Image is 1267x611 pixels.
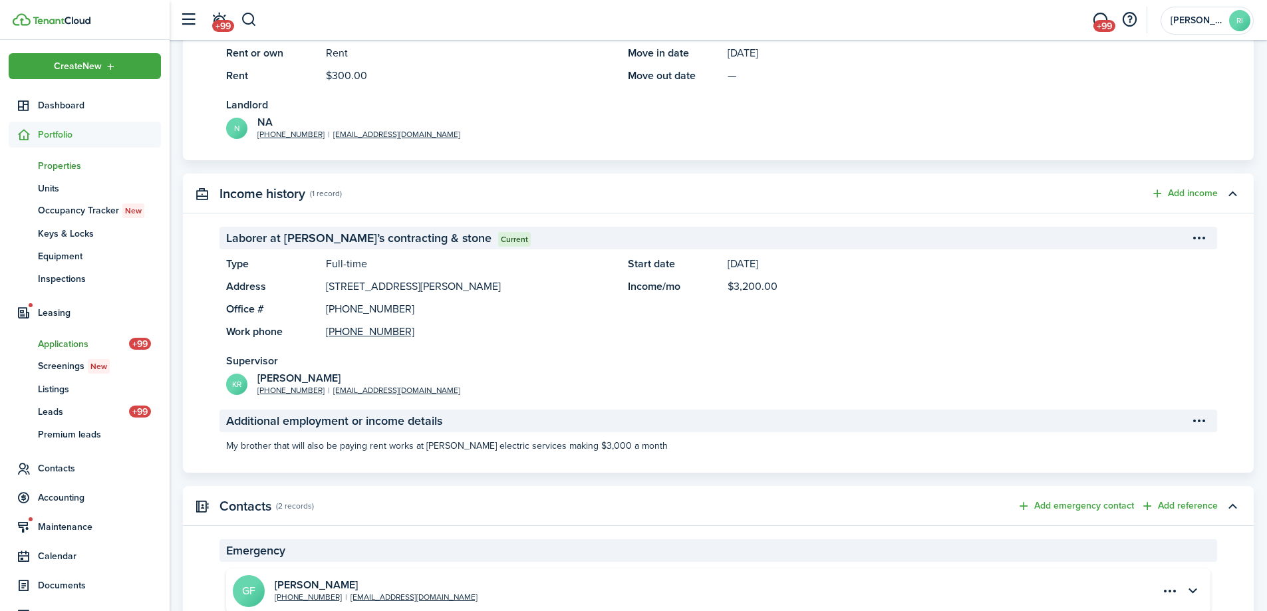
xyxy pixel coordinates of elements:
span: Calendar [38,549,161,563]
a: [PHONE_NUMBER] [326,324,414,340]
span: New [90,360,107,372]
h2: Kenny Raymer [257,372,460,384]
span: Listings [38,382,161,396]
panel-main-title: Office # [226,301,319,317]
a: Inspections [9,267,161,290]
span: Keys & Locks [38,227,161,241]
a: [PHONE_NUMBER] [257,384,325,396]
span: Equipment [38,249,161,263]
a: Messaging [1087,3,1113,37]
button: Toggle accordion [1221,495,1244,517]
button: Open sidebar [176,7,201,33]
panel-main-title: Landlord [226,97,268,112]
panel-main-title: Move out date [628,68,721,84]
a: Listings [9,378,161,400]
panel-main-title: Contacts [219,499,271,514]
span: Contacts [38,461,161,475]
img: TenantCloud [33,17,90,25]
a: Leads+99 [9,400,161,423]
panel-main-title: Address [226,279,319,295]
span: +99 [1093,20,1115,32]
panel-main-description: — [728,68,1210,84]
avatar-text: GF [233,575,265,607]
span: +99 [129,406,151,418]
span: Occupancy Tracker [38,203,161,218]
a: Applications+99 [9,332,161,355]
button: Open menu [1188,410,1210,432]
a: [PHONE_NUMBER] [275,591,342,603]
span: Create New [54,62,102,71]
h2: NA [257,116,460,128]
span: +99 [212,20,234,32]
a: Properties [9,154,161,177]
button: Add emergency contact [1017,499,1134,514]
panel-main-title: Rent or own [226,45,319,61]
panel-main-title: Income history [219,186,305,201]
avatar-text: N [226,118,247,139]
panel-main-title: Type [226,256,319,272]
span: Accounting [38,491,161,505]
avatar-text: KR [226,374,247,395]
a: Dashboard [9,92,161,118]
a: [EMAIL_ADDRESS][DOMAIN_NAME] [333,128,460,140]
panel-main-description: Full-time [326,256,615,272]
span: RANDALL INVESTMENT PROPERTIES [1171,16,1224,25]
panel-main-description: [DATE] [728,45,1210,61]
button: Search [241,9,257,31]
span: Inspections [38,272,161,286]
button: Add reference [1141,499,1218,514]
panel-main-title: Start date [628,256,721,272]
panel-main-title: Work phone [226,324,319,340]
span: Leads [38,405,129,419]
span: Current [501,233,528,245]
button: Toggle accordion [1181,580,1204,602]
panel-main-description: $300.00 [326,68,615,84]
span: New [125,205,142,217]
button: Open menu [1188,227,1210,249]
button: Toggle accordion [1221,182,1244,205]
span: Maintenance [38,520,161,534]
panel-main-description: [STREET_ADDRESS][PERSON_NAME] [326,279,615,295]
h2: Gavin foster [275,579,478,591]
span: Portfolio [38,128,161,142]
span: Applications [38,337,129,351]
panel-main-description: [DATE] [728,256,1210,272]
panel-main-body: Toggle accordion [183,227,1254,473]
a: Keys & Locks [9,222,161,245]
panel-main-subtitle: (2 records) [276,500,314,512]
panel-main-description: [PHONE_NUMBER] [326,301,615,317]
button: Open resource center [1118,9,1141,31]
a: Notifications [206,3,231,37]
a: Premium leads [9,423,161,445]
button: Add income [1151,186,1218,201]
panel-main-description: $3,200.00 [728,279,1210,295]
panel-main-description: Rent [326,45,615,61]
a: Equipment [9,245,161,267]
panel-main-section-header: Emergency [219,539,1217,562]
panel-main-subtitle: (1 record) [310,187,342,199]
panel-main-title: Move in date [628,45,721,61]
avatar-text: RI [1229,10,1250,31]
a: Occupancy TrackerNew [9,199,161,222]
a: [EMAIL_ADDRESS][DOMAIN_NAME] [351,591,478,603]
button: Open menu [1159,580,1181,602]
panel-main-description: My brother that will also be paying rent works at [PERSON_NAME] electric services making $3,000 a... [219,439,1217,453]
panel-main-title: Supervisor [226,353,278,368]
panel-main-body: Toggle accordion [183,16,1254,160]
span: Leasing [38,306,161,320]
a: Units [9,177,161,199]
button: Open menu [9,53,161,79]
span: Dashboard [38,98,161,112]
span: Documents [38,578,161,592]
span: Properties [38,159,161,173]
span: Units [38,182,161,195]
a: [PHONE_NUMBER] [257,128,325,140]
panel-main-title: Income/mo [628,279,721,295]
a: ScreeningsNew [9,355,161,378]
a: [EMAIL_ADDRESS][DOMAIN_NAME] [333,384,460,396]
span: +99 [129,338,151,350]
panel-main-title: Rent [226,68,319,84]
span: Additional employment or income details [226,412,442,430]
span: Laborer at [PERSON_NAME]’s contracting & stone [226,229,492,247]
span: Screenings [38,359,161,374]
